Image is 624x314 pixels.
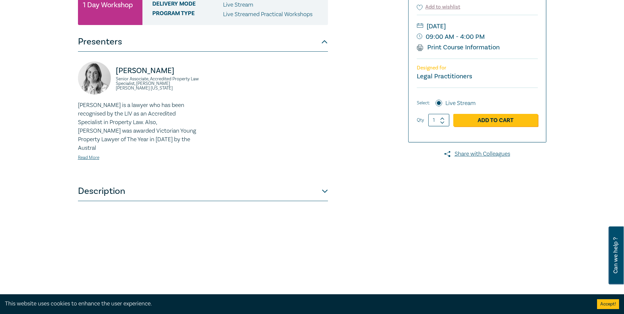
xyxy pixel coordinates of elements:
span: Select: [417,99,430,107]
button: Add to wishlist [417,3,461,11]
span: Can we help ? [612,230,619,280]
label: Qty [417,117,424,124]
a: Print Course Information [417,43,500,52]
span: Delivery Mode [152,1,223,9]
small: 1 Day Workshop [83,2,133,8]
p: Designed for [417,65,538,71]
a: Add to Cart [453,114,538,126]
label: Live Stream [445,99,476,108]
small: Senior Associate, Accredited Property Law Specialist, [PERSON_NAME] [PERSON_NAME] [US_STATE] [116,77,199,91]
p: [PERSON_NAME] [116,65,199,76]
button: Description [78,181,328,201]
p: Live Streamed Practical Workshops [223,10,312,19]
input: 1 [428,114,449,126]
p: [PERSON_NAME] is a lawyer who has been recognised by the LIV as an Accredited Specialist in Prope... [78,101,199,152]
div: This website uses cookies to enhance the user experience. [5,300,587,308]
button: Presenters [78,32,328,52]
small: Legal Practitioners [417,72,472,81]
span: Live Stream [223,1,253,9]
a: Read More [78,155,99,161]
small: [DATE] [417,21,538,32]
img: https://s3.ap-southeast-2.amazonaws.com/leo-cussen-store-production-content/Contacts/Lydia%20East... [78,62,111,94]
span: Program type [152,10,223,19]
button: Accept cookies [597,299,619,309]
small: 09:00 AM - 4:00 PM [417,32,538,42]
a: Share with Colleagues [408,150,546,158]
